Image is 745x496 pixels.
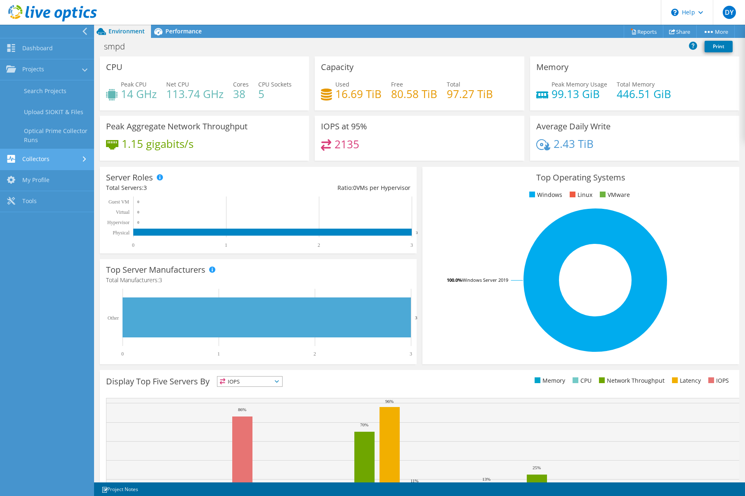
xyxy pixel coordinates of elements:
span: Net CPU [166,80,189,88]
h4: 1.15 gigabits/s [122,139,193,148]
text: 1 [217,351,220,357]
h4: 14 GHz [121,89,157,98]
h4: 2.43 TiB [554,139,594,148]
text: Other [108,315,119,321]
h4: 99.13 GiB [552,89,607,98]
h4: 5 [258,89,292,98]
h3: Capacity [321,63,354,72]
text: 86% [238,407,246,412]
span: Peak Memory Usage [552,80,607,88]
div: Ratio: VMs per Hypervisor [258,183,410,192]
li: Linux [568,190,592,199]
h3: Server Roles [106,173,153,182]
text: 8% [311,482,317,487]
li: Network Throughput [597,376,665,385]
li: VMware [598,190,630,199]
span: IOPS [217,377,282,386]
h4: 38 [233,89,249,98]
text: 3 [416,231,418,235]
span: Environment [108,27,145,35]
h4: 113.74 GHz [166,89,224,98]
text: 0 [137,220,139,225]
text: 13% [482,477,490,482]
text: 0 [132,242,134,248]
span: 0 [353,184,356,192]
span: Total Memory [617,80,655,88]
h3: Peak Aggregate Network Throughput [106,122,248,131]
text: 70% [360,422,368,427]
span: Cores [233,80,249,88]
h4: Total Manufacturers: [106,276,410,285]
a: More [696,25,735,38]
text: 25% [533,465,541,470]
span: 3 [144,184,147,192]
a: Share [663,25,697,38]
text: 3 [415,315,417,320]
span: Performance [165,27,202,35]
li: Latency [670,376,701,385]
h3: Top Operating Systems [429,173,733,182]
li: CPU [571,376,592,385]
tspan: 100.0% [447,277,462,283]
text: 3 [410,242,413,248]
text: Physical [113,230,130,236]
text: Guest VM [108,199,129,205]
text: 2 [318,242,320,248]
span: Peak CPU [121,80,146,88]
h3: Average Daily Write [536,122,611,131]
h4: 80.58 TiB [391,89,437,98]
h3: CPU [106,63,123,72]
span: 3 [159,276,162,284]
li: Memory [533,376,565,385]
span: CPU Sockets [258,80,292,88]
text: 0 [137,200,139,204]
li: IOPS [706,376,729,385]
a: Print [705,41,733,52]
text: 0 [137,210,139,214]
text: 0 [121,351,124,357]
a: Project Notes [96,484,144,494]
h4: 97.27 TiB [447,89,493,98]
a: Reports [624,25,663,38]
h3: Memory [536,63,568,72]
text: 1 [225,242,227,248]
span: Free [391,80,403,88]
div: Total Servers: [106,183,258,192]
h3: Top Server Manufacturers [106,265,205,274]
h4: 446.51 GiB [617,89,671,98]
span: DY [723,6,736,19]
text: 11% [410,478,419,483]
span: Used [335,80,349,88]
text: 8% [509,481,515,486]
li: Windows [527,190,562,199]
text: Virtual [116,209,130,215]
text: Hypervisor [107,220,130,225]
span: Total [447,80,460,88]
text: 96% [385,399,394,404]
text: 2 [314,351,316,357]
tspan: Windows Server 2019 [462,277,508,283]
h4: 16.69 TiB [335,89,382,98]
svg: \n [671,9,679,16]
h4: 2135 [335,140,359,149]
h3: IOPS at 95% [321,122,367,131]
h1: smpd [100,42,138,51]
text: 3 [410,351,412,357]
